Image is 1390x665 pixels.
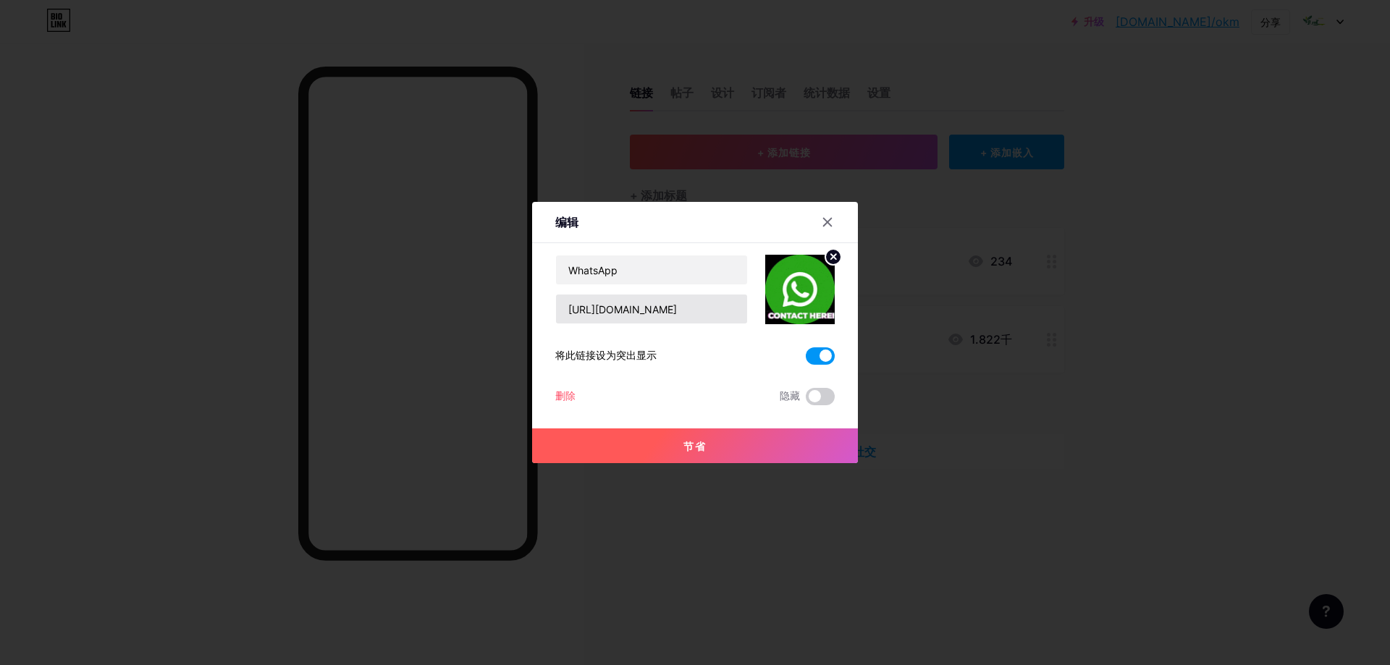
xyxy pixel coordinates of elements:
input: 标题 [556,255,747,284]
img: 缩略图链接 [765,255,835,324]
font: 隐藏 [780,389,800,402]
font: 节省 [683,440,707,452]
input: 网址 [556,295,747,323]
button: 节省 [532,428,858,463]
font: 编辑 [555,215,578,229]
font: 删除 [555,389,576,402]
font: 将此链接设为突出显示 [555,349,657,361]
